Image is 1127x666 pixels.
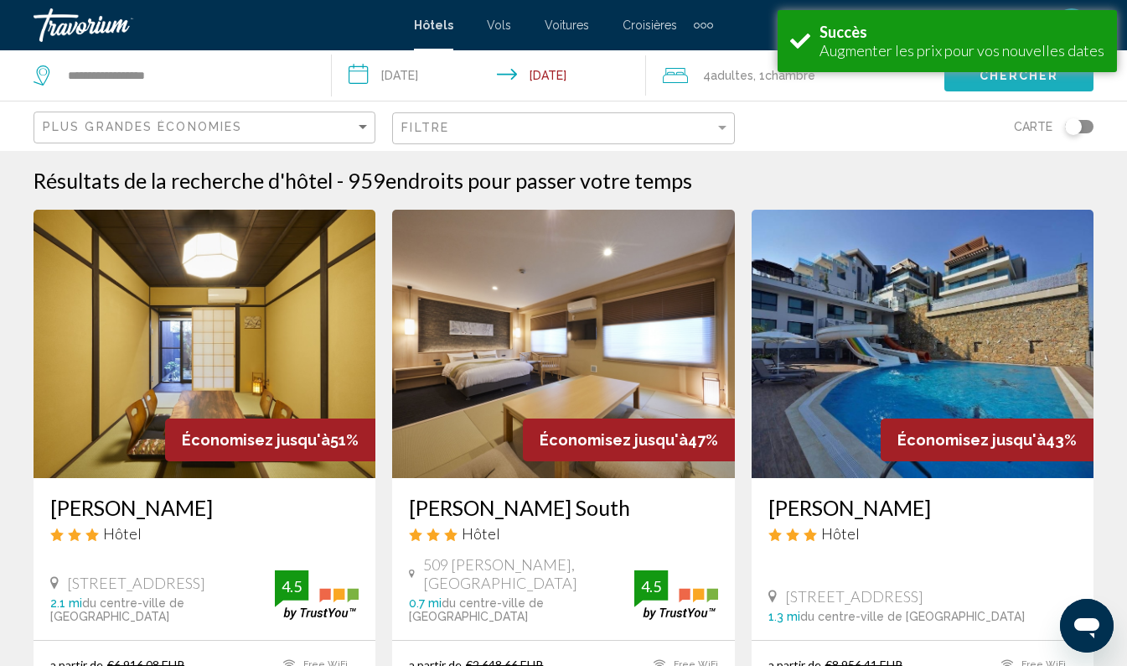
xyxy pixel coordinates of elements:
[275,570,359,620] img: trustyou-badge.svg
[392,112,734,146] button: Filter
[1060,599,1114,653] iframe: Button to launch messaging window
[34,210,375,478] img: Hotel image
[768,610,800,623] span: 1.3 mi
[275,576,308,596] div: 4.5
[103,524,142,543] span: Hôtel
[634,576,668,596] div: 4.5
[540,431,688,449] span: Économisez jusqu'à
[980,70,1059,83] span: Chercher
[765,69,815,82] span: Chambre
[409,524,717,543] div: 3 star Hotel
[462,524,500,543] span: Hôtel
[385,168,692,193] span: endroits pour passer votre temps
[50,495,359,520] a: [PERSON_NAME]
[1014,115,1052,138] span: Carte
[43,120,242,133] span: Plus grandes économies
[785,587,923,606] span: [STREET_ADDRESS]
[694,12,713,39] button: Extra navigation items
[623,18,677,32] a: Croisières
[409,495,717,520] a: [PERSON_NAME] South
[703,64,753,87] span: 4
[165,419,375,461] div: 51%
[337,168,344,193] span: -
[50,596,184,623] span: du centre-ville de [GEOGRAPHIC_DATA]
[332,50,647,101] button: Check-in date: Apr 1, 2026 Check-out date: Apr 8, 2026
[545,18,589,32] a: Voitures
[409,596,544,623] span: du centre-ville de [GEOGRAPHIC_DATA]
[1050,8,1093,43] button: User Menu
[1052,119,1093,134] button: Toggle map
[43,121,370,135] mat-select: Sort by
[752,210,1093,478] img: Hotel image
[409,596,442,610] span: 0.7 mi
[944,60,1093,91] button: Chercher
[392,210,734,478] img: Hotel image
[819,23,1104,41] div: Succès
[67,574,205,592] span: [STREET_ADDRESS]
[414,18,453,32] a: Hôtels
[768,524,1077,543] div: 3 star Hotel
[401,121,449,134] span: Filtre
[182,431,330,449] span: Économisez jusqu'à
[881,419,1093,461] div: 43%
[348,168,692,193] h2: 959
[423,555,634,592] span: 509 [PERSON_NAME], [GEOGRAPHIC_DATA]
[646,50,944,101] button: Travelers: 4 adults, 0 children
[50,596,82,610] span: 2.1 mi
[897,431,1046,449] span: Économisez jusqu'à
[819,41,1104,60] div: Augmenter les prix pour vos nouvelles dates
[634,570,718,620] img: trustyou-badge.svg
[768,495,1077,520] a: [PERSON_NAME]
[487,18,511,32] a: Vols
[800,610,1025,623] span: du centre-ville de [GEOGRAPHIC_DATA]
[34,168,333,193] h1: Résultats de la recherche d'hôtel
[753,64,815,87] span: , 1
[711,69,753,82] span: Adultes
[523,419,735,461] div: 47%
[50,524,359,543] div: 3 star Hotel
[34,8,397,42] a: Travorium
[821,524,860,543] span: Hôtel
